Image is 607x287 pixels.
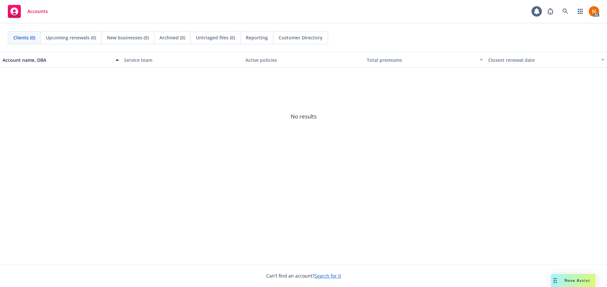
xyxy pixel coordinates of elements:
[551,274,595,287] button: Nova Assist
[367,57,476,63] div: Total premiums
[589,6,599,17] img: photo
[46,34,96,41] span: Upcoming renewals (0)
[314,273,341,279] a: Search for it
[159,34,185,41] span: Archived (0)
[246,34,268,41] span: Reporting
[574,5,587,18] a: Switch app
[196,34,235,41] span: Untriaged files (0)
[27,9,48,14] span: Accounts
[107,34,149,41] span: New businesses (0)
[544,5,557,18] a: Report a Bug
[564,278,590,283] span: Nova Assist
[559,5,572,18] a: Search
[551,274,559,287] div: Drag to move
[243,52,364,68] button: Active policies
[486,52,607,68] button: Closest renewal date
[488,57,597,63] div: Closest renewal date
[364,52,486,68] button: Total premiums
[13,34,35,41] span: Clients (0)
[279,34,323,41] span: Customer Directory
[5,2,50,20] a: Accounts
[121,52,243,68] button: Service team
[124,57,240,63] div: Service team
[245,57,362,63] div: Active policies
[3,57,112,63] div: Account name, DBA
[266,272,341,279] span: Can't find an account?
